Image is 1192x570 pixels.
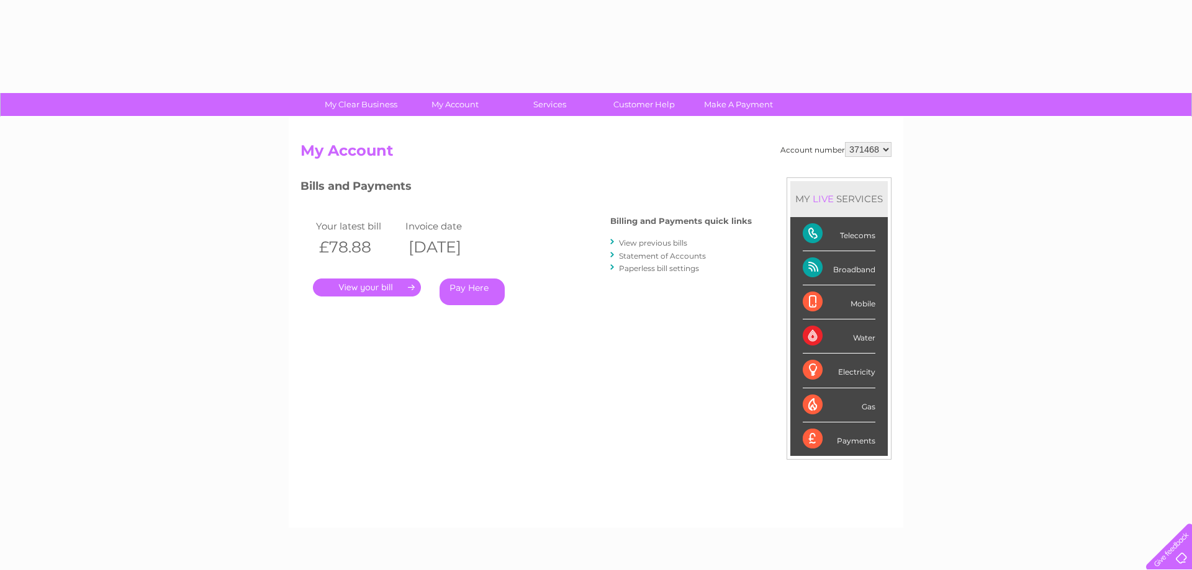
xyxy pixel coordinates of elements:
h3: Bills and Payments [300,177,752,199]
a: . [313,278,421,296]
div: Account number [780,142,892,157]
div: MY SERVICES [790,181,888,216]
a: My Clear Business [310,93,412,116]
div: Electricity [803,354,875,388]
h2: My Account [300,142,892,166]
a: Pay Here [440,278,505,305]
div: Telecoms [803,217,875,251]
a: Statement of Accounts [619,251,706,261]
a: My Account [404,93,507,116]
div: Mobile [803,285,875,319]
td: Invoice date [402,218,492,234]
div: Water [803,319,875,354]
td: Your latest bill [313,218,402,234]
div: Payments [803,422,875,456]
a: Customer Help [593,93,695,116]
div: LIVE [810,193,836,205]
a: Services [499,93,601,116]
th: [DATE] [402,234,492,260]
div: Broadband [803,251,875,285]
a: Make A Payment [687,93,790,116]
th: £78.88 [313,234,402,260]
a: View previous bills [619,238,687,247]
h4: Billing and Payments quick links [610,216,752,226]
div: Gas [803,388,875,422]
a: Paperless bill settings [619,264,699,273]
